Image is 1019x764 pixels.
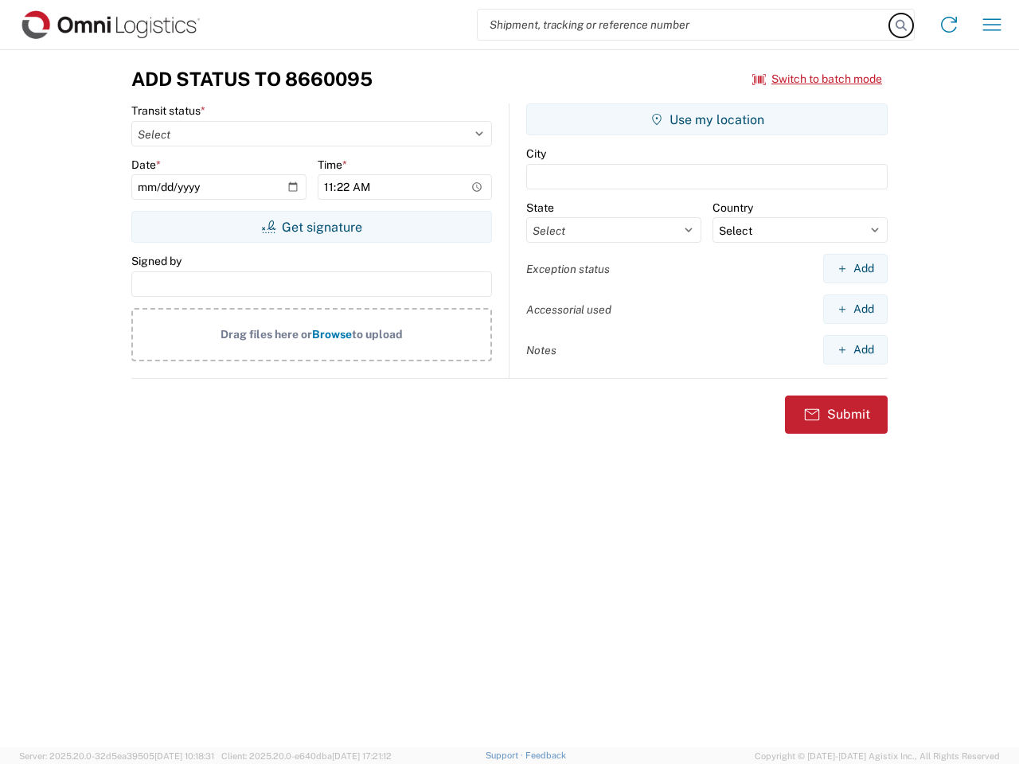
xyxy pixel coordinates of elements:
[785,396,888,434] button: Submit
[318,158,347,172] label: Time
[221,328,312,341] span: Drag files here or
[526,262,610,276] label: Exception status
[752,66,882,92] button: Switch to batch mode
[823,254,888,283] button: Add
[526,103,888,135] button: Use my location
[713,201,753,215] label: Country
[312,328,352,341] span: Browse
[131,158,161,172] label: Date
[526,302,611,317] label: Accessorial used
[823,335,888,364] button: Add
[352,328,403,341] span: to upload
[486,750,525,760] a: Support
[525,750,566,760] a: Feedback
[526,146,546,161] label: City
[131,254,182,268] label: Signed by
[131,68,373,91] h3: Add Status to 8660095
[478,10,890,40] input: Shipment, tracking or reference number
[526,343,556,357] label: Notes
[755,749,1000,763] span: Copyright © [DATE]-[DATE] Agistix Inc., All Rights Reserved
[332,751,392,761] span: [DATE] 17:21:12
[154,751,214,761] span: [DATE] 10:18:31
[526,201,554,215] label: State
[131,103,205,118] label: Transit status
[19,751,214,761] span: Server: 2025.20.0-32d5ea39505
[221,751,392,761] span: Client: 2025.20.0-e640dba
[823,294,888,324] button: Add
[131,211,492,243] button: Get signature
